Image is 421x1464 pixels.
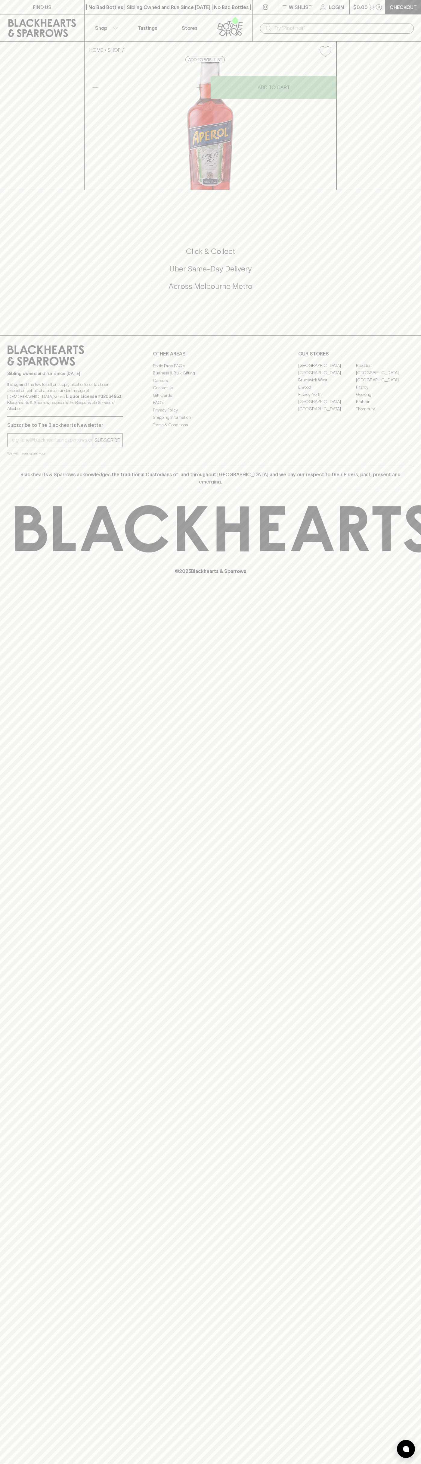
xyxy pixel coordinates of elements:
button: ADD TO CART [211,76,336,99]
p: FIND US [33,4,51,11]
a: FAQ's [153,399,268,406]
a: Stores [169,14,211,41]
p: $0.00 [353,4,368,11]
a: Gift Cards [153,392,268,399]
a: Careers [153,377,268,384]
p: OUR STORES [298,350,414,357]
a: [GEOGRAPHIC_DATA] [356,369,414,377]
a: Terms & Conditions [153,421,268,428]
p: 0 [378,5,380,9]
a: Braddon [356,362,414,369]
p: It is against the law to sell or supply alcohol to, or to obtain alcohol on behalf of a person un... [7,381,123,411]
a: Business & Bulk Gifting [153,370,268,377]
h5: Uber Same-Day Delivery [7,264,414,274]
a: Thornbury [356,405,414,413]
p: We will never spam you [7,450,123,456]
input: Try "Pinot noir" [274,23,409,33]
a: [GEOGRAPHIC_DATA] [298,405,356,413]
a: [GEOGRAPHIC_DATA] [298,369,356,377]
button: Shop [85,14,127,41]
a: Geelong [356,391,414,398]
a: HOME [89,47,103,53]
a: SHOP [108,47,121,53]
a: Contact Us [153,384,268,392]
p: Blackhearts & Sparrows acknowledges the traditional Custodians of land throughout [GEOGRAPHIC_DAT... [12,471,409,485]
button: SUBSCRIBE [92,434,122,447]
p: Shop [95,24,107,32]
div: Call to action block [7,222,414,323]
a: Tastings [126,14,169,41]
a: Fitzroy North [298,391,356,398]
a: [GEOGRAPHIC_DATA] [298,362,356,369]
p: Wishlist [289,4,312,11]
a: [GEOGRAPHIC_DATA] [356,377,414,384]
p: Stores [182,24,197,32]
a: Prahran [356,398,414,405]
h5: Across Melbourne Metro [7,281,414,291]
img: bubble-icon [403,1446,409,1452]
strong: Liquor License #32064953 [66,394,121,399]
a: Shipping Information [153,414,268,421]
button: Add to wishlist [317,44,334,59]
a: Fitzroy [356,384,414,391]
p: Subscribe to The Blackhearts Newsletter [7,421,123,429]
a: Brunswick West [298,377,356,384]
a: Privacy Policy [153,406,268,414]
p: Sibling owned and run since [DATE] [7,371,123,377]
button: Add to wishlist [185,56,225,63]
p: OTHER AREAS [153,350,268,357]
p: Login [329,4,344,11]
p: Checkout [390,4,417,11]
a: Bottle Drop FAQ's [153,362,268,369]
h5: Click & Collect [7,246,414,256]
p: ADD TO CART [258,84,290,91]
input: e.g. jane@blackheartsandsparrows.com.au [12,435,92,445]
a: [GEOGRAPHIC_DATA] [298,398,356,405]
p: SUBSCRIBE [95,436,120,444]
img: 3224.png [85,62,336,190]
a: Elwood [298,384,356,391]
p: Tastings [138,24,157,32]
